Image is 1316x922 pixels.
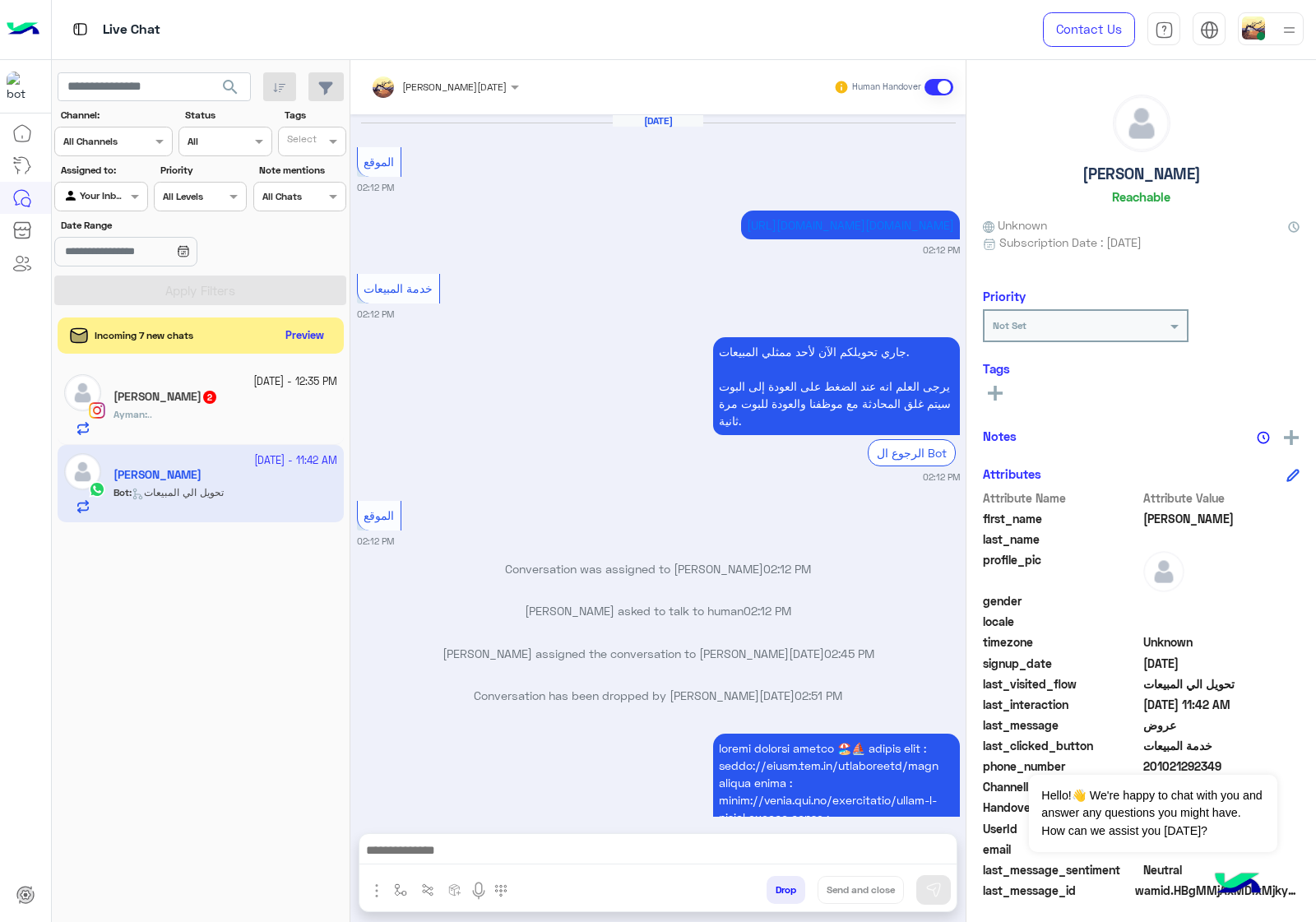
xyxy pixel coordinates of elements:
img: select flow [394,883,407,897]
span: 02:12 PM [744,604,791,618]
img: defaultAdmin.png [64,374,101,411]
button: Send and close [818,876,904,904]
span: تحويل الي المبيعات [1143,675,1300,693]
img: profile [1279,20,1300,40]
p: 6/8/2025, 2:12 PM [713,337,960,435]
span: 02:45 PM [824,646,874,660]
h6: Priority [983,289,1026,303]
a: Contact Us [1043,12,1135,47]
span: profile_pic [983,551,1140,589]
label: Status [185,108,270,123]
img: send message [925,882,942,898]
a: tab [1147,12,1180,47]
h5: [PERSON_NAME] [1082,164,1201,183]
img: send voice note [469,881,489,901]
img: Instagram [89,402,105,419]
img: defaultAdmin.png [1114,95,1170,151]
small: [DATE] - 12:35 PM [253,374,337,390]
span: timezone [983,633,1140,651]
label: Priority [160,163,245,178]
h5: Ayman M Jabir [114,390,218,404]
b: : [114,408,147,420]
span: search [220,77,240,97]
span: Hello!👋 We're happy to chat with you and answer any questions you might have. How can we assist y... [1029,775,1277,852]
h6: Reachable [1112,189,1170,204]
label: Channel: [61,108,171,123]
p: Conversation has been dropped by [PERSON_NAME][DATE] [357,687,960,704]
span: عروض [1143,716,1300,734]
label: Assigned to: [61,163,146,178]
img: hulul-logo.png [1209,856,1267,914]
p: 6/8/2025, 2:12 PM [741,211,960,239]
img: send attachment [367,881,387,901]
span: email [983,841,1140,858]
p: Conversation was assigned to [PERSON_NAME] [357,560,960,577]
span: phone_number [983,758,1140,775]
img: add [1284,430,1299,445]
span: [PERSON_NAME][DATE] [402,81,507,93]
span: last_interaction [983,696,1140,713]
span: last_visited_flow [983,675,1140,693]
a: [URL][DOMAIN_NAME][DOMAIN_NAME] [747,218,954,232]
span: 2024-09-18T07:23:01.026Z [1143,655,1300,672]
small: 02:12 PM [357,308,394,321]
label: Date Range [61,218,245,233]
img: notes [1257,431,1270,444]
span: Ayman [114,408,145,420]
small: 02:12 PM [923,243,960,257]
span: gender [983,592,1140,609]
img: defaultAdmin.png [1143,551,1184,592]
img: userImage [1242,16,1265,39]
img: tab [70,19,90,39]
span: ChannelId [983,778,1140,795]
button: create order [442,876,469,903]
span: Unknown [1143,633,1300,651]
small: 02:12 PM [923,470,960,484]
label: Tags [285,108,345,123]
button: search [211,72,251,108]
h6: [DATE] [613,115,703,127]
span: first_name [983,510,1140,527]
label: Note mentions [259,163,344,178]
button: Trigger scenario [415,876,442,903]
h6: Attributes [983,466,1041,481]
button: Apply Filters [54,276,346,305]
h6: Tags [983,361,1300,376]
span: last_name [983,530,1140,548]
img: Trigger scenario [421,883,434,897]
span: last_message_sentiment [983,861,1140,878]
span: 2 [203,391,216,404]
img: create order [448,883,461,897]
img: tab [1200,21,1219,39]
span: last_clicked_button [983,737,1140,754]
img: make a call [494,884,507,897]
span: locale [983,613,1140,630]
span: UserId [983,820,1140,837]
span: 02:12 PM [763,562,811,576]
small: 02:12 PM [357,535,394,548]
img: tab [1155,21,1174,39]
span: Attribute Value [1143,489,1300,507]
small: Human Handover [852,81,921,94]
button: Preview [279,324,331,348]
span: HandoverOn [983,799,1140,816]
p: [PERSON_NAME] asked to talk to human [357,602,960,619]
span: .. [147,408,152,420]
span: 0 [1143,861,1300,878]
span: last_message_id [983,882,1132,899]
span: Unknown [983,216,1047,234]
span: الموقع [364,155,394,169]
span: خدمة المبيعات [364,281,433,295]
button: Drop [767,876,805,904]
p: [PERSON_NAME] assigned the conversation to [PERSON_NAME][DATE] [357,645,960,662]
button: select flow [387,876,415,903]
span: null [1143,613,1300,630]
span: الموقع [364,508,394,522]
div: الرجوع ال Bot [868,439,956,466]
h6: Notes [983,429,1017,443]
small: 02:12 PM [357,181,394,194]
span: Hassan [1143,510,1300,527]
div: Select [285,132,317,151]
span: Subscription Date : [DATE] [999,234,1142,251]
span: Attribute Name [983,489,1140,507]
